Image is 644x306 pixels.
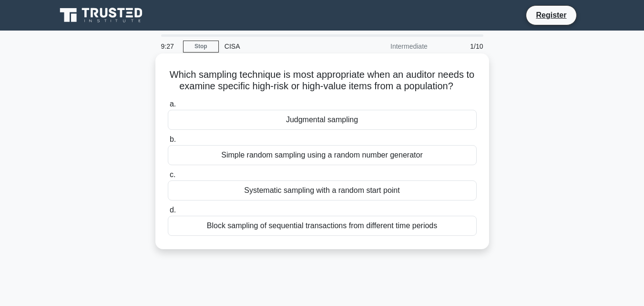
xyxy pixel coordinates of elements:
a: Stop [183,41,219,53]
div: Simple random sampling using a random number generator [168,145,477,165]
span: b. [170,135,176,143]
span: a. [170,100,176,108]
span: d. [170,206,176,214]
div: Block sampling of sequential transactions from different time periods [168,216,477,236]
a: Register [530,9,572,21]
span: c. [170,170,175,179]
div: Intermediate [350,37,433,56]
div: Judgmental sampling [168,110,477,130]
div: 9:27 [155,37,183,56]
div: CISA [219,37,350,56]
h5: Which sampling technique is most appropriate when an auditor needs to examine specific high-risk ... [167,69,478,93]
div: 1/10 [433,37,489,56]
div: Systematic sampling with a random start point [168,180,477,200]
